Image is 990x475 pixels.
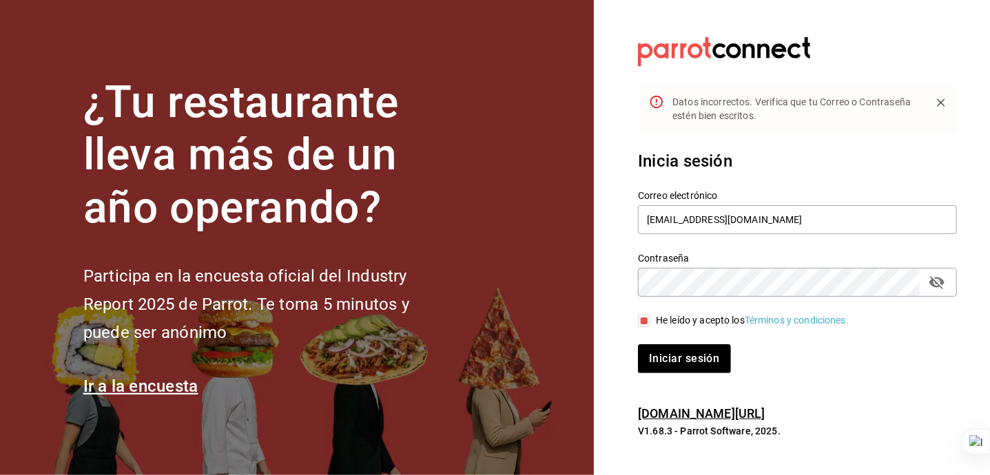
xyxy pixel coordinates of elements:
[931,92,951,113] button: Close
[638,191,957,200] label: Correo electrónico
[638,344,730,373] button: Iniciar sesión
[83,262,455,346] h2: Participa en la encuesta oficial del Industry Report 2025 de Parrot. Te toma 5 minutos y puede se...
[672,89,920,128] div: Datos incorrectos. Verifica que tu Correo o Contraseña estén bien escritos.
[638,424,957,438] p: V1.68.3 - Parrot Software, 2025.
[638,205,957,234] input: Ingresa tu correo electrónico
[638,149,957,173] h3: Inicia sesión
[638,253,957,263] label: Contraseña
[638,406,765,421] a: [DOMAIN_NAME][URL]
[83,377,198,396] a: Ir a la encuesta
[83,76,455,235] h1: ¿Tu restaurante lleva más de un año operando?
[656,313,849,328] div: He leído y acepto los
[745,315,849,326] a: Términos y condiciones.
[925,271,949,294] button: passwordField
